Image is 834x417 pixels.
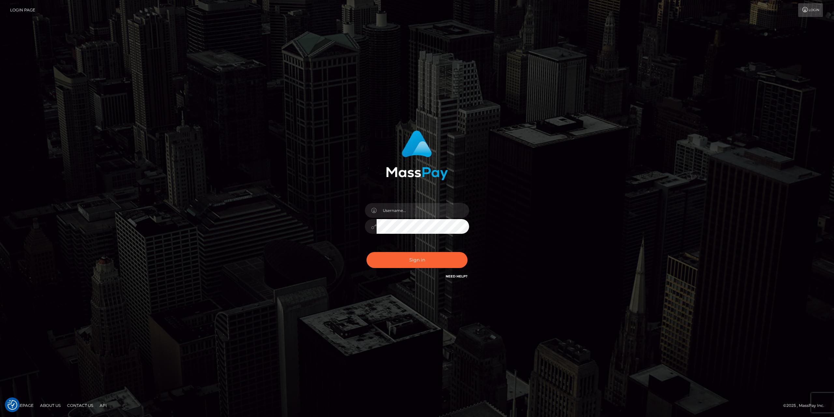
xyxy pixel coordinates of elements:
img: MassPay Login [386,130,448,180]
a: API [97,400,109,410]
a: Homepage [7,400,36,410]
div: © 2025 , MassPay Inc. [783,402,829,409]
input: Username... [377,203,469,218]
a: About Us [37,400,63,410]
a: Contact Us [65,400,96,410]
a: Login [798,3,823,17]
a: Login Page [10,3,35,17]
button: Sign in [367,252,467,268]
a: Need Help? [446,274,467,278]
button: Consent Preferences [7,400,17,410]
img: Revisit consent button [7,400,17,410]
